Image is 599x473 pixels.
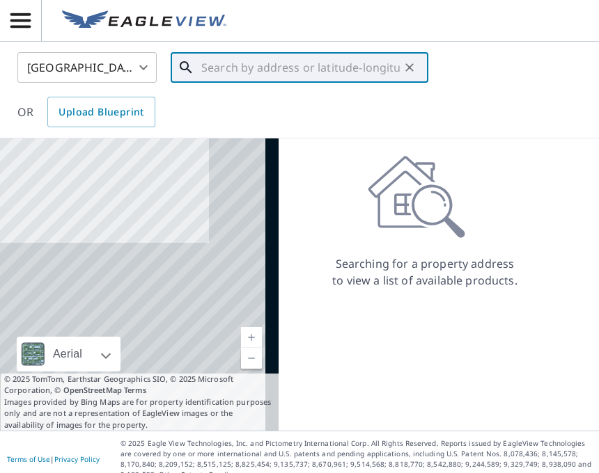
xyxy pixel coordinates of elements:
a: Upload Blueprint [47,97,155,127]
a: Terms [124,385,147,395]
img: EV Logo [62,10,226,31]
div: Aerial [49,337,86,371]
p: Searching for a property address to view a list of available products. [332,255,518,289]
a: OpenStreetMap [63,385,122,395]
a: Current Level 5, Zoom Out [241,348,262,369]
input: Search by address or latitude-longitude [201,48,400,87]
button: Clear [400,58,419,77]
div: OR [17,97,155,127]
a: Current Level 5, Zoom In [241,327,262,348]
a: Privacy Policy [54,454,100,464]
div: Aerial [17,337,120,371]
div: [GEOGRAPHIC_DATA] [17,48,157,87]
p: | [7,455,100,463]
a: EV Logo [54,2,235,40]
span: © 2025 TomTom, Earthstar Geographics SIO, © 2025 Microsoft Corporation, © [4,374,274,396]
a: Terms of Use [7,454,50,464]
span: Upload Blueprint [59,104,143,121]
